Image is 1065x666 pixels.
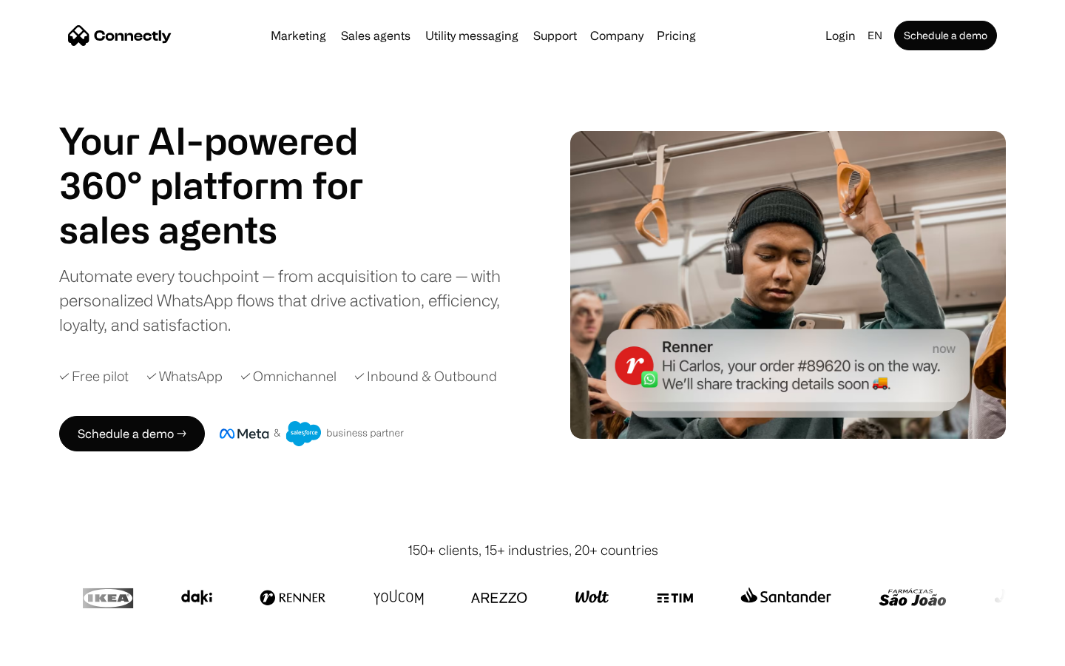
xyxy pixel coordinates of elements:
[419,30,524,41] a: Utility messaging
[59,118,399,207] h1: Your AI-powered 360° platform for
[651,30,702,41] a: Pricing
[868,25,882,46] div: en
[335,30,416,41] a: Sales agents
[265,30,332,41] a: Marketing
[59,416,205,451] a: Schedule a demo →
[59,366,129,386] div: ✓ Free pilot
[408,540,658,560] div: 150+ clients, 15+ industries, 20+ countries
[146,366,223,386] div: ✓ WhatsApp
[59,263,525,337] div: Automate every touchpoint — from acquisition to care — with personalized WhatsApp flows that driv...
[15,639,89,661] aside: Language selected: English
[354,366,497,386] div: ✓ Inbound & Outbound
[819,25,862,46] a: Login
[240,366,337,386] div: ✓ Omnichannel
[894,21,997,50] a: Schedule a demo
[527,30,583,41] a: Support
[590,25,643,46] div: Company
[59,207,399,252] h1: sales agents
[220,421,405,446] img: Meta and Salesforce business partner badge.
[30,640,89,661] ul: Language list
